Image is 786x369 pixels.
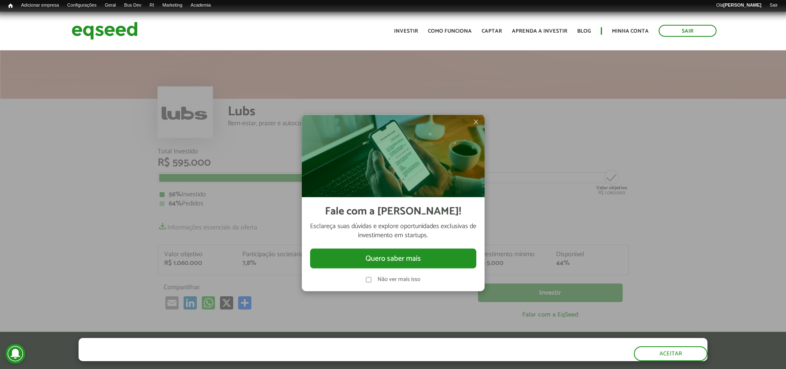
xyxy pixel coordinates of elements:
img: Imagem celular [302,115,485,198]
a: Aprenda a investir [512,29,567,34]
a: Geral [100,2,120,9]
a: Adicionar empresa [17,2,63,9]
a: política de privacidade e de cookies [188,354,283,361]
strong: [PERSON_NAME] [723,2,761,7]
p: Ao clicar em "aceitar", você aceita nossa . [79,353,378,361]
a: Investir [394,29,418,34]
h5: O site da EqSeed utiliza cookies para melhorar sua navegação. [79,338,378,351]
a: Início [4,2,17,10]
button: Aceitar [634,346,707,361]
img: EqSeed [72,20,138,42]
a: RI [146,2,158,9]
a: Marketing [158,2,186,9]
a: Sair [765,2,782,9]
a: Minha conta [612,29,649,34]
button: Quero saber mais [310,248,476,268]
a: Blog [577,29,591,34]
a: Bus Dev [120,2,146,9]
p: Esclareça suas dúvidas e explore oportunidades exclusivas de investimento em startups. [310,222,476,240]
span: Início [8,3,13,9]
a: Academia [186,2,215,9]
a: Sair [659,25,717,37]
h2: Fale com a [PERSON_NAME]! [325,206,461,218]
label: Não ver mais isso [377,277,420,283]
a: Captar [482,29,502,34]
a: Configurações [63,2,101,9]
span: × [473,117,478,127]
a: Como funciona [428,29,472,34]
a: Olá[PERSON_NAME] [712,2,765,9]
